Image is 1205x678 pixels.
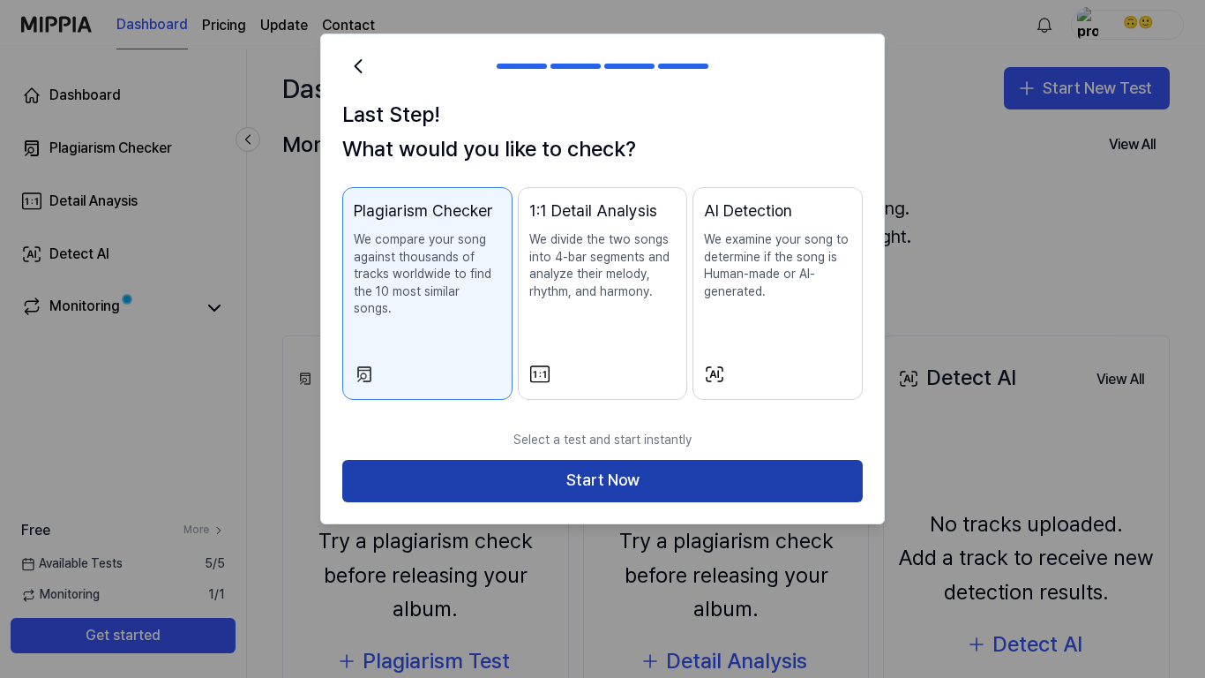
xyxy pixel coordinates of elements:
h1: Last Step! What would you like to check? [342,98,863,166]
button: 1:1 Detail AnalysisWe divide the two songs into 4-bar segments and analyze their melody, rhythm, ... [518,187,688,400]
p: We examine your song to determine if the song is Human-made or AI-generated. [704,231,851,300]
button: Start Now [342,460,863,502]
p: We compare your song against thousands of tracks worldwide to find the 10 most similar songs. [354,231,501,318]
div: Plagiarism Checker [354,199,501,224]
button: AI DetectionWe examine your song to determine if the song is Human-made or AI-generated. [692,187,863,400]
p: We divide the two songs into 4-bar segments and analyze their melody, rhythm, and harmony. [529,231,677,300]
p: Select a test and start instantly [342,421,863,460]
div: AI Detection [704,199,851,224]
div: 1:1 Detail Analysis [529,199,677,224]
button: Plagiarism CheckerWe compare your song against thousands of tracks worldwide to find the 10 most ... [342,187,513,400]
